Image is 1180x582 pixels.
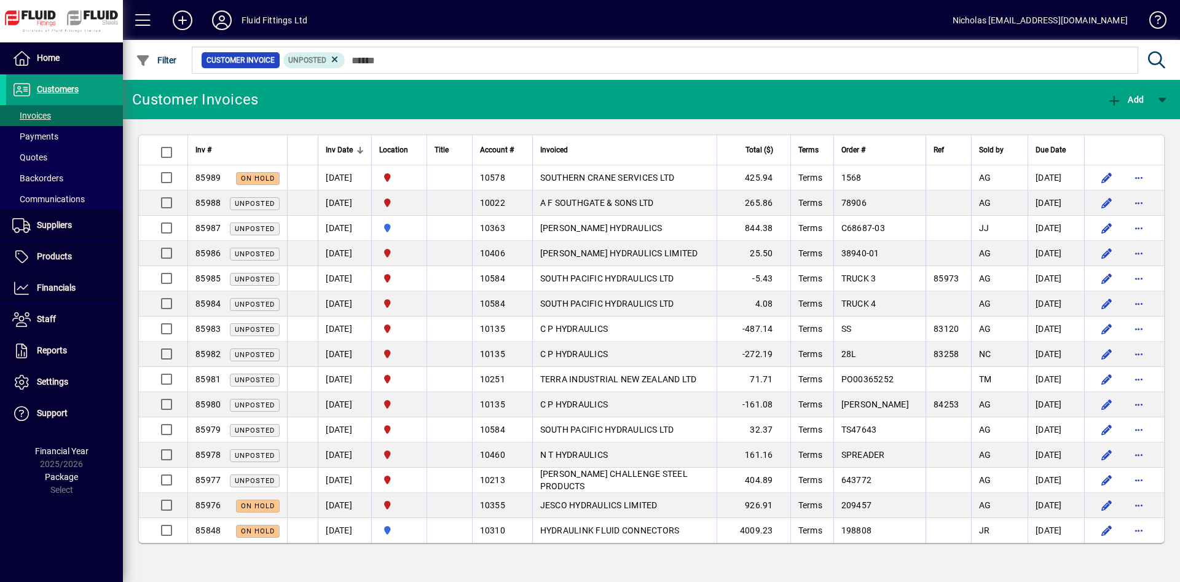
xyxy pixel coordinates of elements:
span: Sold by [979,143,1004,157]
span: Inv # [195,143,211,157]
span: AG [979,475,991,485]
td: [DATE] [1028,367,1084,392]
span: 84253 [934,399,959,409]
span: Backorders [12,173,63,183]
span: PO00365252 [841,374,894,384]
span: Terms [798,374,822,384]
span: Unposted [235,477,275,485]
span: AG [979,198,991,208]
a: Knowledge Base [1140,2,1165,42]
span: Terms [798,273,822,283]
td: -161.08 [717,392,790,417]
td: 4.08 [717,291,790,317]
a: Quotes [6,147,123,168]
span: Products [37,251,72,261]
span: Unposted [235,452,275,460]
div: Fluid Fittings Ltd [242,10,307,30]
span: Due Date [1036,143,1066,157]
div: Total ($) [725,143,784,157]
span: AG [979,324,991,334]
span: A F SOUTHGATE & SONS LTD [540,198,654,208]
td: [DATE] [1028,241,1084,266]
span: SOUTH PACIFIC HYDRAULICS LTD [540,299,674,309]
td: [DATE] [318,417,371,442]
td: [DATE] [318,493,371,518]
div: Due Date [1036,143,1077,157]
button: More options [1129,495,1149,515]
span: 85985 [195,273,221,283]
span: AUCKLAND [379,524,419,537]
td: [DATE] [318,291,371,317]
span: Terms [798,248,822,258]
span: Total ($) [745,143,773,157]
button: Profile [202,9,242,31]
button: Edit [1097,168,1117,187]
button: More options [1129,218,1149,238]
span: 10578 [480,173,505,183]
span: HYDRAULINK FLUID CONNECTORS [540,525,680,535]
span: Reports [37,345,67,355]
span: N T HYDRAULICS [540,450,608,460]
button: Edit [1097,521,1117,540]
a: Financials [6,273,123,304]
span: 209457 [841,500,872,510]
span: Suppliers [37,220,72,230]
button: Edit [1097,243,1117,263]
span: Quotes [12,152,47,162]
span: 83258 [934,349,959,359]
span: FLUID FITTINGS CHRISTCHURCH [379,322,419,336]
span: 85982 [195,349,221,359]
span: 85988 [195,198,221,208]
td: [DATE] [318,367,371,392]
span: Order # [841,143,865,157]
td: 32.37 [717,417,790,442]
td: [DATE] [318,442,371,468]
td: [DATE] [318,191,371,216]
td: 25.50 [717,241,790,266]
span: AG [979,425,991,435]
a: Support [6,398,123,429]
td: [DATE] [1028,392,1084,417]
td: 404.89 [717,468,790,493]
td: 926.91 [717,493,790,518]
div: Nicholas [EMAIL_ADDRESS][DOMAIN_NAME] [953,10,1128,30]
td: [DATE] [1028,291,1084,317]
span: Home [37,53,60,63]
span: FLUID FITTINGS CHRISTCHURCH [379,473,419,487]
span: 10135 [480,399,505,409]
button: More options [1129,294,1149,313]
span: 10355 [480,500,505,510]
span: Unposted [235,301,275,309]
span: FLUID FITTINGS CHRISTCHURCH [379,372,419,386]
span: Support [37,408,68,418]
span: 10406 [480,248,505,258]
span: 85980 [195,399,221,409]
td: [DATE] [1028,165,1084,191]
button: More options [1129,319,1149,339]
span: SPREADER [841,450,885,460]
span: AG [979,500,991,510]
span: TS47643 [841,425,877,435]
button: More options [1129,395,1149,414]
span: 10460 [480,450,505,460]
span: Customers [37,84,79,94]
span: 10022 [480,198,505,208]
span: 85986 [195,248,221,258]
span: [PERSON_NAME] [841,399,909,409]
span: 10310 [480,525,505,535]
button: Filter [133,49,180,71]
span: Account # [480,143,514,157]
button: Add [163,9,202,31]
button: Edit [1097,294,1117,313]
td: [DATE] [318,266,371,291]
span: 85987 [195,223,221,233]
div: Title [435,143,464,157]
span: 10251 [480,374,505,384]
td: -272.19 [717,342,790,367]
div: Sold by [979,143,1020,157]
span: C P HYDRAULICS [540,399,608,409]
a: Suppliers [6,210,123,241]
span: NC [979,349,991,359]
span: 83120 [934,324,959,334]
span: 85981 [195,374,221,384]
